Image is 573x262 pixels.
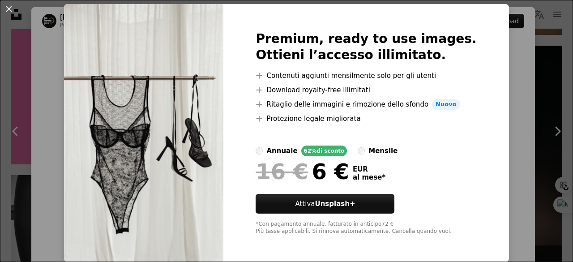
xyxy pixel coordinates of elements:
[256,70,476,81] li: Contenuti aggiunti mensilmente solo per gli utenti
[256,160,308,183] span: 16 €
[256,99,476,110] li: Ritaglio delle immagini e rimozione dello sfondo
[256,221,476,235] div: *Con pagamento annuale, fatturato in anticipo 72 € Più tasse applicabili. Si rinnova automaticame...
[256,113,476,124] li: Protezione legale migliorata
[256,85,476,95] li: Download royalty-free illimitati
[256,31,476,63] h2: Premium, ready to use images. Ottieni l’accesso illimitato.
[64,4,223,262] img: premium_photo-1675186049535-fd762eea0325
[353,165,385,173] span: EUR
[353,173,385,181] span: al mese *
[266,146,297,156] div: annuale
[368,146,398,156] div: mensile
[256,194,394,214] button: AttivaUnsplash+
[315,200,355,208] strong: Unsplash+
[358,147,365,155] input: mensile
[256,147,263,155] input: annuale62%di sconto
[256,160,349,183] div: 6 €
[432,99,460,110] span: Nuovo
[301,146,347,156] div: 62% di sconto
